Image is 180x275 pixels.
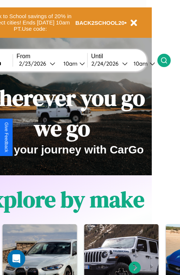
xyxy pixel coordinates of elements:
div: Open Intercom Messenger [7,250,25,268]
div: 2 / 24 / 2026 [91,60,122,67]
b: BACK2SCHOOL20 [75,20,125,26]
div: 10am [60,60,79,67]
button: 10am [128,60,157,67]
div: 10am [130,60,150,67]
label: Until [91,53,157,60]
button: 2/23/2026 [17,60,58,67]
div: Give Feedback [4,122,9,152]
label: From [17,53,87,60]
div: 2 / 23 / 2026 [19,60,50,67]
button: 10am [58,60,87,67]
